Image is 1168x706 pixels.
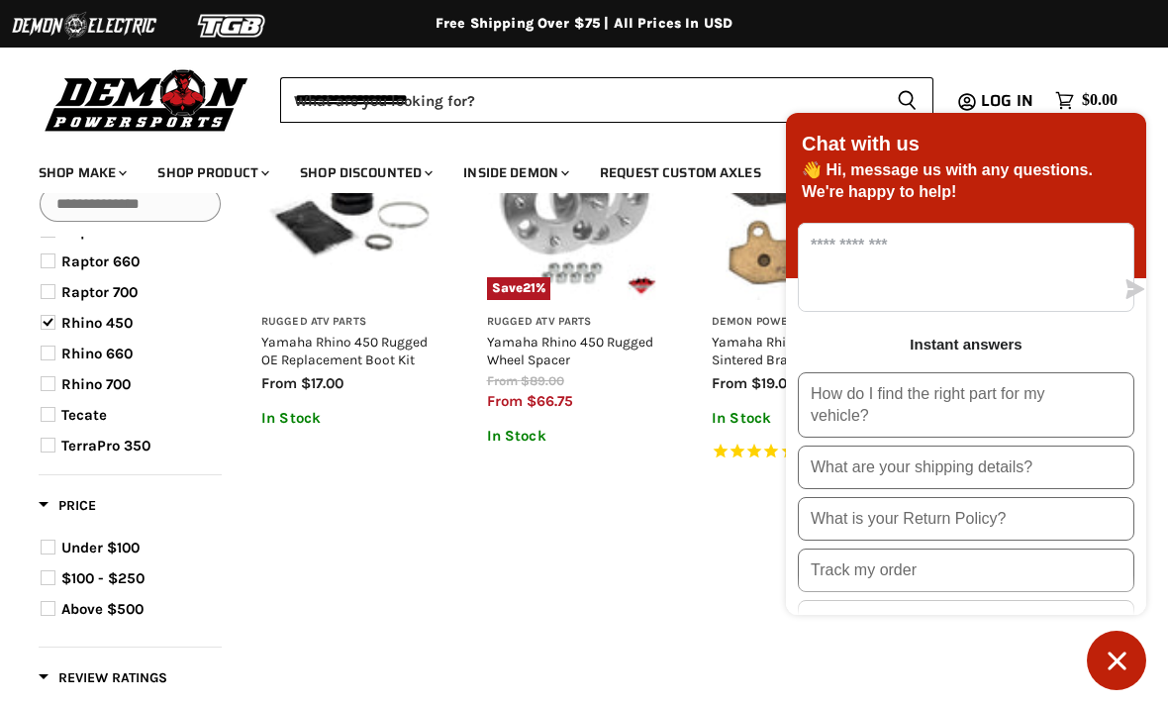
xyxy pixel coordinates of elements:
a: $0.00 [1045,86,1127,115]
span: 21 [523,280,535,295]
span: Rhino 700 [61,375,131,393]
a: Request Custom Axles [585,152,776,193]
span: Rhino 660 [61,345,133,362]
span: Under $100 [61,539,140,556]
span: from [487,392,523,410]
span: $17.00 [301,374,343,392]
button: Search [881,77,933,123]
h3: Demon Powersports [712,315,888,330]
a: Yamaha Rhino 450 Rugged OE Replacement Boot Kit [261,334,428,367]
button: Filter by Review Ratings [39,668,167,693]
span: $0.00 [1082,91,1118,110]
p: In Stock [712,410,888,427]
span: Raptor 700 [61,283,138,301]
a: Shop Product [143,152,281,193]
span: $19.00 [751,374,796,392]
span: Review Ratings [39,669,167,686]
img: Demon Electric Logo 2 [10,7,158,45]
span: Raptor 660 [61,252,140,270]
img: Yamaha Rhino 450 Rugged OE Replacement Boot Kit [261,124,438,300]
form: Product [280,77,933,123]
h3: Rugged ATV Parts [261,315,438,330]
span: Rated 5.0 out of 5 stars 1 reviews [712,442,888,462]
button: Filter by Price [39,496,96,521]
a: Inside Demon [448,152,581,193]
span: $100 - $250 [61,569,145,587]
h3: Rugged ATV Parts [487,315,663,330]
span: $66.75 [527,392,573,410]
span: Price [39,497,96,514]
p: In Stock [487,428,663,445]
input: When autocomplete results are available use up and down arrows to review and enter to select [280,77,881,123]
a: Yamaha Rhino 450 Rugged Wheel Spacer [487,334,653,367]
span: Rhino 450 [61,314,133,332]
span: TerraPro 350 [61,437,150,454]
span: Above $500 [61,600,144,618]
input: Search Options [40,186,221,222]
img: TGB Logo 2 [158,7,307,45]
inbox-online-store-chat: Shopify online store chat [780,113,1152,690]
span: from [712,374,747,392]
span: from [261,374,297,392]
p: In Stock [261,410,438,427]
a: Log in [972,92,1045,110]
span: Tecate [61,406,107,424]
a: Yamaha Rhino 450 Rugged Wheel SpacerSave21% [487,124,663,300]
img: Yamaha Rhino 450 Rugged Wheel Spacer [487,124,663,300]
a: Shop Make [24,152,139,193]
span: from [487,373,518,388]
span: Save % [487,277,551,299]
span: $89.00 [521,373,564,388]
img: Yamaha Rhino 450 Demon Sintered Brake Pads [712,124,888,300]
img: Demon Powersports [39,64,255,135]
a: Shop Discounted [285,152,444,193]
ul: Main menu [24,145,1113,193]
span: Log in [981,88,1033,113]
a: Yamaha Rhino 450 Demon Sintered Brake Pads [712,334,876,367]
